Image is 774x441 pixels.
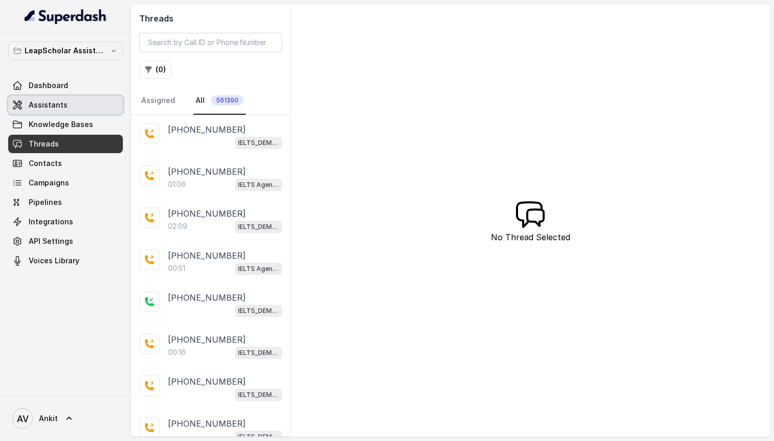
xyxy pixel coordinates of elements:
button: (0) [139,60,172,79]
p: 01:06 [168,179,186,190]
p: IELTS_DEMO_gk (agent 1) [238,348,279,358]
span: Threads [29,139,59,149]
a: Assigned [139,87,177,115]
p: [PHONE_NUMBER] [168,207,246,220]
p: IELTS Agent 2 [238,264,279,274]
button: LeapScholar Assistant [8,41,123,60]
p: [PHONE_NUMBER] [168,249,246,262]
p: 00:16 [168,347,186,358]
p: IELTS_DEMO_gk (agent 1) [238,138,279,148]
a: Ankit [8,404,123,433]
p: [PHONE_NUMBER] [168,375,246,388]
p: IELTS_DEMO_gk (agent 1) [238,306,279,316]
a: Dashboard [8,76,123,95]
p: [PHONE_NUMBER] [168,123,246,136]
a: Pipelines [8,193,123,212]
nav: Tabs [139,87,282,115]
a: Voices Library [8,251,123,270]
a: Integrations [8,213,123,231]
a: Threads [8,135,123,153]
a: All561390 [193,87,246,115]
text: AV [17,413,29,424]
p: [PHONE_NUMBER] [168,333,246,346]
p: No Thread Selected [491,231,570,243]
input: Search by Call ID or Phone Number [139,33,282,52]
a: Knowledge Bases [8,115,123,134]
span: Ankit [39,413,58,424]
span: Integrations [29,217,73,227]
img: light.svg [25,8,107,25]
span: 561390 [211,95,244,106]
p: [PHONE_NUMBER] [168,417,246,430]
span: Knowledge Bases [29,119,93,130]
span: Dashboard [29,80,68,91]
p: LeapScholar Assistant [25,45,106,57]
p: IELTS Agent 2 [238,180,279,190]
span: Assistants [29,100,68,110]
p: [PHONE_NUMBER] [168,165,246,178]
p: [PHONE_NUMBER] [168,291,246,304]
p: 00:51 [168,263,185,274]
span: Pipelines [29,197,62,207]
a: Campaigns [8,174,123,192]
h2: Threads [139,12,282,25]
span: Voices Library [29,256,79,266]
a: API Settings [8,232,123,250]
p: IELTS_DEMO_gk (agent 1) [238,222,279,232]
span: Campaigns [29,178,69,188]
p: 02:09 [168,221,187,232]
span: API Settings [29,236,73,246]
a: Contacts [8,154,123,173]
a: Assistants [8,96,123,114]
span: Contacts [29,158,62,169]
p: IELTS_DEMO_gk (agent 1) [238,390,279,400]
